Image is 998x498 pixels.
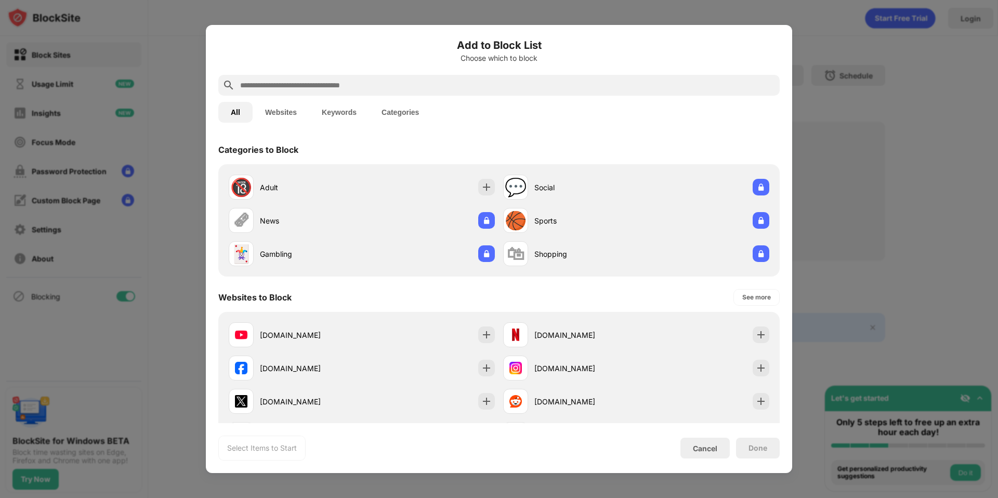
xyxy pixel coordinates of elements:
[260,248,362,259] div: Gambling
[235,329,247,341] img: favicons
[748,444,767,452] div: Done
[534,182,636,193] div: Social
[222,79,235,91] img: search.svg
[505,177,527,198] div: 💬
[218,292,292,303] div: Websites to Block
[369,102,431,123] button: Categories
[260,330,362,340] div: [DOMAIN_NAME]
[534,215,636,226] div: Sports
[509,362,522,374] img: favicons
[505,210,527,231] div: 🏀
[235,395,247,408] img: favicons
[534,248,636,259] div: Shopping
[742,292,771,303] div: See more
[534,363,636,374] div: [DOMAIN_NAME]
[309,102,369,123] button: Keywords
[509,395,522,408] img: favicons
[507,243,524,265] div: 🛍
[260,215,362,226] div: News
[218,145,298,155] div: Categories to Block
[260,396,362,407] div: [DOMAIN_NAME]
[693,444,717,453] div: Cancel
[534,330,636,340] div: [DOMAIN_NAME]
[232,210,250,231] div: 🗞
[260,182,362,193] div: Adult
[230,243,252,265] div: 🃏
[227,443,297,453] div: Select Items to Start
[253,102,309,123] button: Websites
[534,396,636,407] div: [DOMAIN_NAME]
[509,329,522,341] img: favicons
[218,54,780,62] div: Choose which to block
[235,362,247,374] img: favicons
[218,37,780,53] h6: Add to Block List
[218,102,253,123] button: All
[230,177,252,198] div: 🔞
[260,363,362,374] div: [DOMAIN_NAME]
